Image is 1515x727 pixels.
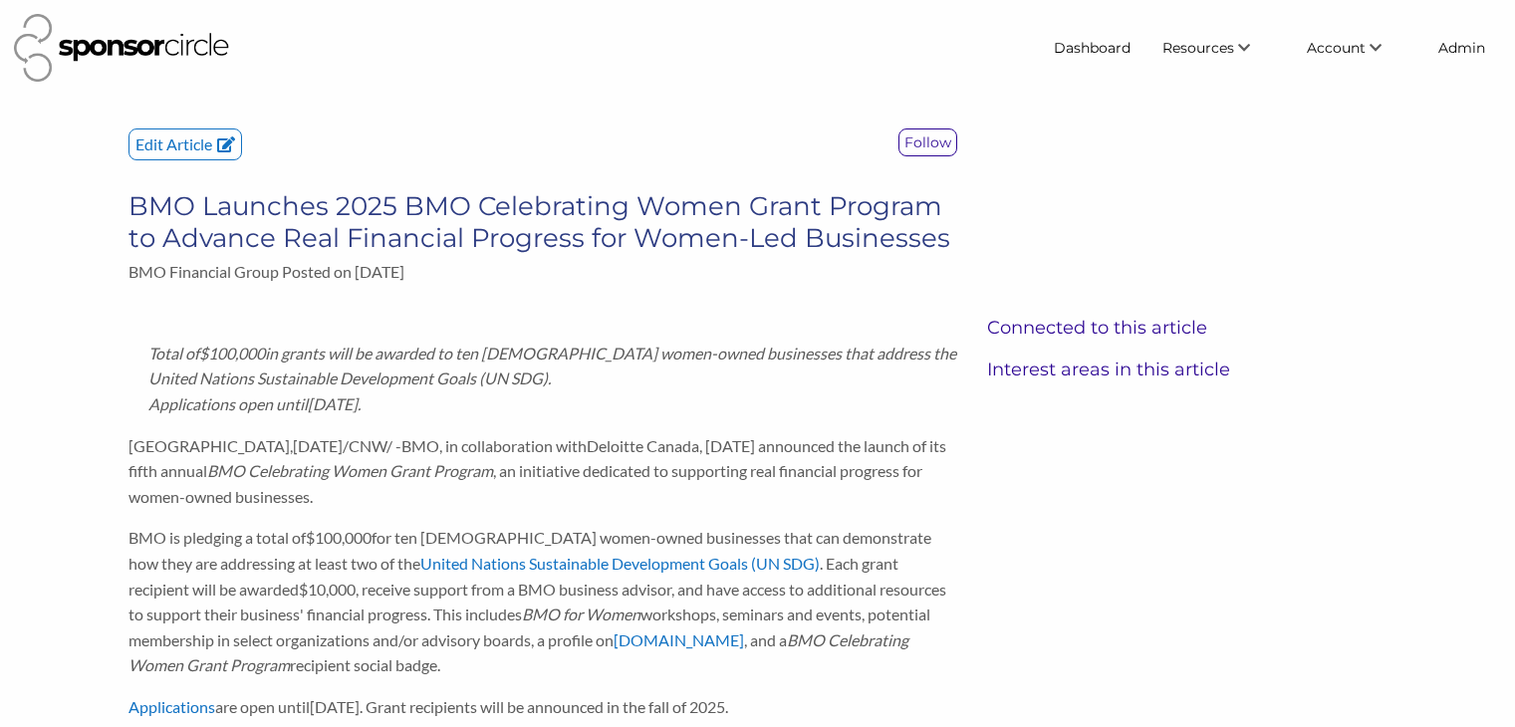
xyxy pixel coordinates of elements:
[522,605,640,623] i: BMO for Women
[148,394,361,413] i: Applications open until .
[420,554,820,573] a: United Nations Sustainable Development Goals (UN SDG)
[1146,30,1291,66] li: Resources
[1038,30,1146,66] a: Dashboard
[899,129,956,155] p: Follow
[1307,39,1366,57] span: Account
[1291,30,1422,66] li: Account
[128,525,957,678] p: BMO is pledging a total of for ten [DEMOGRAPHIC_DATA] women-owned businesses that can demonstrate...
[199,344,265,363] span: $100,000
[587,436,699,455] span: Deloitte Canada
[128,697,215,716] a: Applications
[293,436,343,455] span: [DATE]
[128,436,290,455] span: [GEOGRAPHIC_DATA]
[207,461,493,480] i: BMO Celebrating Women Grant Program
[1162,39,1234,57] span: Resources
[148,344,956,388] i: Total of in grants will be awarded to ten [DEMOGRAPHIC_DATA] women-owned businesses that address ...
[987,317,1387,339] h3: Connected to this article
[128,262,957,281] p: BMO Financial Group Posted on [DATE]
[128,190,957,254] h3: BMO Launches 2025 BMO Celebrating Women Grant Program to Advance Real Financial Progress for Wome...
[299,580,356,599] span: $10,000
[128,694,957,720] p: are open until . Grant recipients will be announced in the fall of 2025.
[230,655,290,674] i: Program
[306,528,372,547] span: $100,000
[1422,30,1501,66] a: Admin
[128,433,957,510] p: , /CNW/ -BMO, in collaboration with , [DATE] announced the launch of its fifth annual , an initia...
[14,14,229,82] img: Sponsor Circle Logo
[129,129,241,159] p: Edit Article
[614,630,744,649] a: [DOMAIN_NAME]
[987,359,1387,380] h3: Interest areas in this article
[308,394,358,413] span: [DATE]
[310,697,360,716] span: [DATE]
